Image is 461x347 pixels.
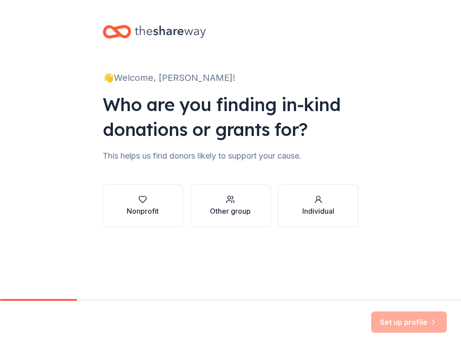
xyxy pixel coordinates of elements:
div: Who are you finding in-kind donations or grants for? [103,92,359,142]
button: Other group [190,184,271,227]
div: Individual [302,206,334,216]
button: Individual [278,184,358,227]
div: This helps us find donors likely to support your cause. [103,149,359,163]
div: 👋 Welcome, [PERSON_NAME]! [103,71,359,85]
button: Nonprofit [103,184,183,227]
div: Nonprofit [127,206,159,216]
div: Other group [210,206,251,216]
